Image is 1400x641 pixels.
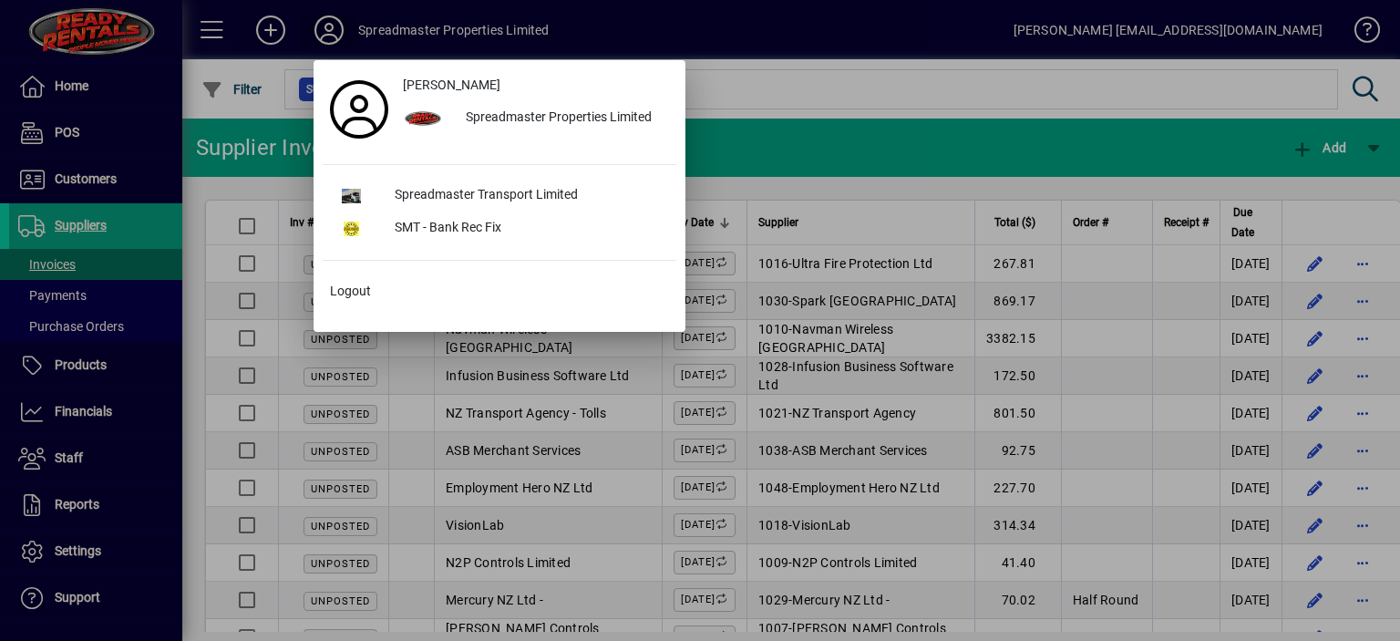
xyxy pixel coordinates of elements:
[396,69,676,102] a: [PERSON_NAME]
[403,76,500,95] span: [PERSON_NAME]
[396,102,676,135] button: Spreadmaster Properties Limited
[380,212,676,245] div: SMT - Bank Rec Fix
[451,102,676,135] div: Spreadmaster Properties Limited
[380,180,676,212] div: Spreadmaster Transport Limited
[323,275,676,308] button: Logout
[323,212,676,245] button: SMT - Bank Rec Fix
[323,93,396,126] a: Profile
[323,180,676,212] button: Spreadmaster Transport Limited
[330,282,371,301] span: Logout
